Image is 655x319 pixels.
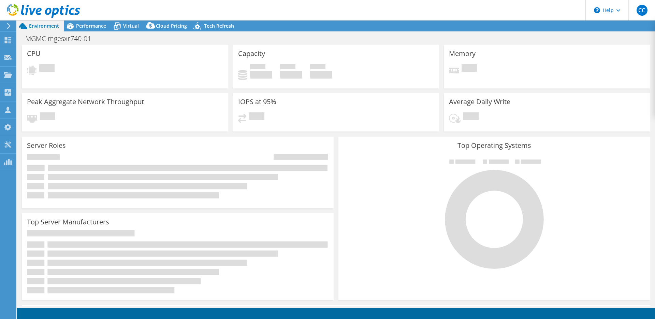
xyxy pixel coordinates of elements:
[27,98,144,106] h3: Peak Aggregate Network Throughput
[449,98,510,106] h3: Average Daily Write
[27,50,41,57] h3: CPU
[594,7,600,13] svg: \n
[462,64,477,73] span: Pending
[29,23,59,29] span: Environment
[204,23,234,29] span: Tech Refresh
[39,64,55,73] span: Pending
[344,142,645,149] h3: Top Operating Systems
[27,218,109,226] h3: Top Server Manufacturers
[238,98,276,106] h3: IOPS at 95%
[156,23,187,29] span: Cloud Pricing
[310,71,332,79] h4: 0 GiB
[280,71,302,79] h4: 0 GiB
[310,64,325,71] span: Total
[27,142,66,149] h3: Server Roles
[76,23,106,29] span: Performance
[123,23,139,29] span: Virtual
[22,35,102,42] h1: MGMC-mgesxr740-01
[280,64,295,71] span: Free
[40,112,55,122] span: Pending
[250,64,265,71] span: Used
[463,112,479,122] span: Pending
[249,112,264,122] span: Pending
[250,71,272,79] h4: 0 GiB
[637,5,647,16] span: CC
[449,50,476,57] h3: Memory
[238,50,265,57] h3: Capacity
